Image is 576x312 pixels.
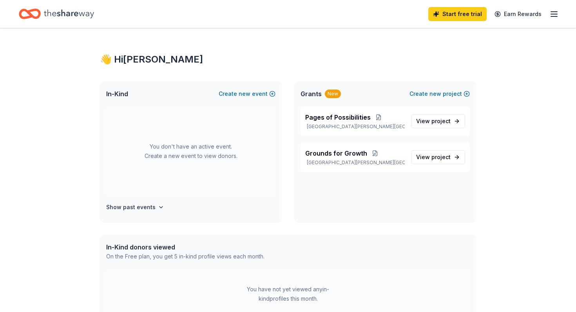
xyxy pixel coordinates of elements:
[409,89,470,99] button: Createnewproject
[416,152,451,162] span: View
[106,89,128,99] span: In-Kind
[490,7,546,21] a: Earn Rewards
[106,203,156,212] h4: Show past events
[19,5,94,23] a: Home
[301,89,322,99] span: Grants
[106,242,264,252] div: In-Kind donors viewed
[416,117,451,126] span: View
[431,154,451,160] span: project
[429,89,441,99] span: new
[305,160,405,166] p: [GEOGRAPHIC_DATA][PERSON_NAME][GEOGRAPHIC_DATA]
[431,118,451,124] span: project
[325,90,341,98] div: New
[411,150,465,164] a: View project
[239,285,337,303] div: You have not yet viewed any in-kind profiles this month.
[100,53,476,66] div: 👋 Hi [PERSON_NAME]
[305,149,367,158] span: Grounds for Growth
[106,106,275,196] div: You don't have an active event. Create a new event to view donors.
[106,252,264,261] div: On the Free plan, you get 5 in-kind profile views each month.
[239,89,250,99] span: new
[305,124,405,130] p: [GEOGRAPHIC_DATA][PERSON_NAME][GEOGRAPHIC_DATA]
[428,7,487,21] a: Start free trial
[411,114,465,128] a: View project
[219,89,275,99] button: Createnewevent
[106,203,164,212] button: Show past events
[305,113,371,122] span: Pages of Possibilities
